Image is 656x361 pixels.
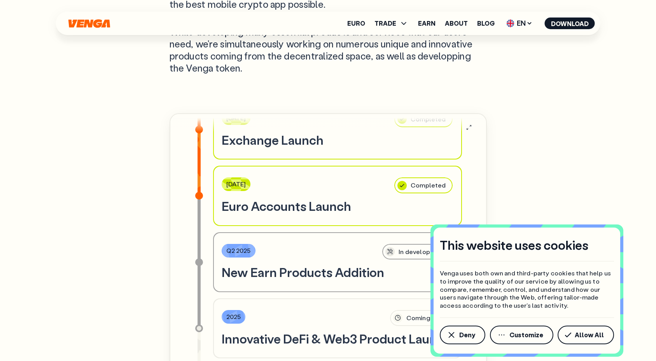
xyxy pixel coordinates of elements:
span: TRADE [374,19,409,28]
div: In development [381,243,453,261]
span: Allow All [575,332,604,338]
button: Customize [490,326,553,344]
img: flag-uk [507,19,514,27]
a: Blog [477,20,495,26]
svg: Home [68,19,111,28]
p: Venga uses both own and third-party cookies that help us to improve the quality of our service by... [440,269,614,310]
p: While developing many essential products and services that our users need, we're simultaneously w... [170,26,487,74]
button: Deny [440,326,485,344]
a: Earn [418,20,436,26]
span: Deny [459,332,475,338]
h4: This website uses cookies [440,237,588,253]
h3: New Earn Products Addition [222,264,453,280]
span: EN [504,17,535,30]
div: Q2 2025 [222,244,255,258]
button: Download [545,18,595,29]
div: [DATE] [222,177,251,191]
h3: Euro Accounts Launch [222,198,453,214]
button: Allow All [558,326,614,344]
div: 2025 [222,310,246,324]
span: Customize [509,332,543,338]
span: TRADE [374,20,396,26]
div: Coming soon [389,309,453,327]
h3: Exchange Launch [222,132,453,148]
a: Euro [347,20,365,26]
div: Completed [394,177,453,194]
a: About [445,20,468,26]
h3: Innovative DeFi & Web3 Product Launch [222,331,453,347]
